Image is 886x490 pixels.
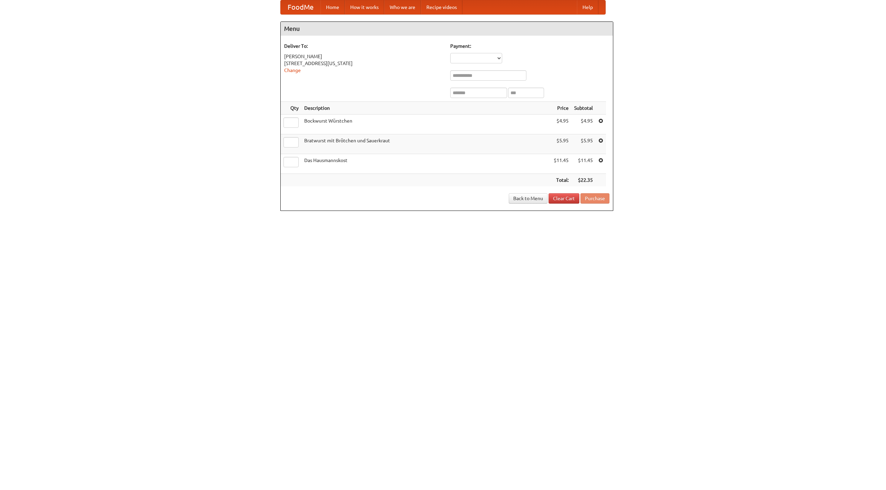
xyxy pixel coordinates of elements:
[301,154,551,174] td: Das Hausmannskost
[571,102,596,115] th: Subtotal
[345,0,384,14] a: How it works
[281,22,613,36] h4: Menu
[281,0,320,14] a: FoodMe
[571,134,596,154] td: $5.95
[301,134,551,154] td: Bratwurst mit Brötchen und Sauerkraut
[301,115,551,134] td: Bockwurst Würstchen
[551,134,571,154] td: $5.95
[551,102,571,115] th: Price
[551,174,571,187] th: Total:
[509,193,548,204] a: Back to Menu
[571,174,596,187] th: $22.35
[421,0,462,14] a: Recipe videos
[384,0,421,14] a: Who we are
[577,0,598,14] a: Help
[571,115,596,134] td: $4.95
[551,115,571,134] td: $4.95
[320,0,345,14] a: Home
[580,193,609,204] button: Purchase
[284,43,443,50] h5: Deliver To:
[284,68,301,73] a: Change
[549,193,579,204] a: Clear Cart
[284,60,443,67] div: [STREET_ADDRESS][US_STATE]
[450,43,609,50] h5: Payment:
[284,53,443,60] div: [PERSON_NAME]
[571,154,596,174] td: $11.45
[551,154,571,174] td: $11.45
[281,102,301,115] th: Qty
[301,102,551,115] th: Description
